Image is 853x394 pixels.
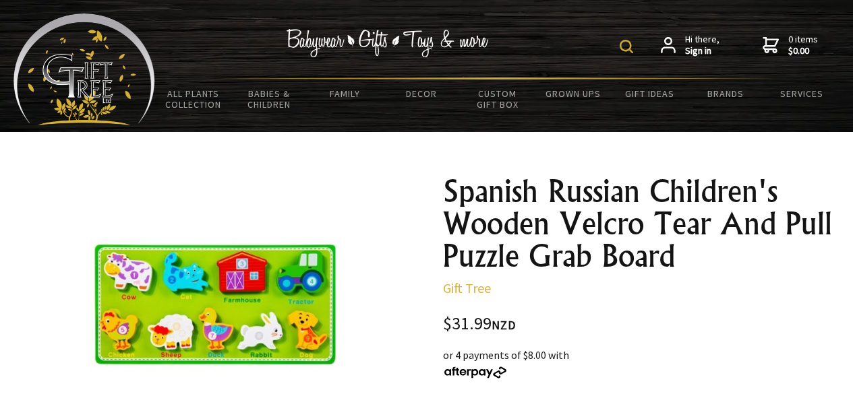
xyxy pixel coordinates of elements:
a: Family [307,79,384,108]
a: Gift Ideas [612,79,688,108]
a: Hi there,Sign in [661,34,719,57]
span: Hi there, [685,34,719,57]
span: 0 items [788,33,818,57]
img: product search [620,40,633,53]
div: $31.99 [443,315,837,333]
span: NZD [492,317,516,333]
a: All Plants Collection [155,79,231,119]
a: Decor [383,79,459,108]
img: Babyware - Gifts - Toys and more... [13,13,155,125]
a: Gift Tree [443,280,491,296]
a: Grown Ups [535,79,612,108]
div: or 4 payments of $8.00 with [443,347,837,379]
img: Afterpay [443,366,508,379]
a: Brands [687,79,763,108]
a: 0 items$0.00 [763,34,818,57]
a: Custom Gift Box [459,79,535,119]
a: Babies & Children [231,79,307,119]
img: Babywear - Gifts - Toys & more [287,29,489,57]
a: Services [763,79,840,108]
strong: Sign in [685,45,719,57]
strong: $0.00 [788,45,818,57]
h1: Spanish Russian Children's Wooden Velcro Tear And Pull Puzzle Grab Board [443,175,837,272]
